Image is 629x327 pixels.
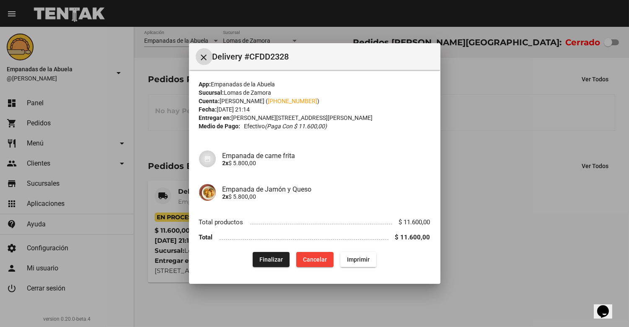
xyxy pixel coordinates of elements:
[594,293,621,319] iframe: chat widget
[199,105,430,114] div: [DATE] 21:14
[199,88,430,97] div: Lomas de Zamora
[296,252,334,267] button: Cancelar
[223,160,430,166] p: $ 5.800,00
[199,89,224,96] strong: Sucursal:
[265,123,327,130] i: (Paga con $ 11.600,00)
[199,114,232,121] strong: Entregar en:
[223,160,229,166] b: 2x
[199,80,430,88] div: Empanadas de la Abuela
[244,122,327,130] span: Efectivo
[212,50,434,63] span: Delivery #CFDD2328
[347,256,370,263] span: Imprimir
[199,106,217,113] strong: Fecha:
[199,122,241,130] strong: Medio de Pago:
[199,184,216,201] img: 72c15bfb-ac41-4ae4-a4f2-82349035ab42.jpg
[223,185,430,193] h4: Empanada de Jamón y Queso
[268,98,318,104] a: [PHONE_NUMBER]
[199,98,220,104] strong: Cuenta:
[199,97,430,105] div: [PERSON_NAME] ( )
[223,152,430,160] h4: Empanada de carne frita
[199,151,216,167] img: 07c47add-75b0-4ce5-9aba-194f44787723.jpg
[199,81,211,88] strong: App:
[253,252,290,267] button: Finalizar
[340,252,376,267] button: Imprimir
[196,48,212,65] button: Cerrar
[223,193,430,200] p: $ 5.800,00
[199,52,209,62] mat-icon: Cerrar
[259,256,283,263] span: Finalizar
[199,214,430,230] li: Total productos $ 11.600,00
[223,193,229,200] b: 2x
[303,256,327,263] span: Cancelar
[199,114,430,122] div: [PERSON_NAME][STREET_ADDRESS][PERSON_NAME]
[199,230,430,245] li: Total $ 11.600,00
